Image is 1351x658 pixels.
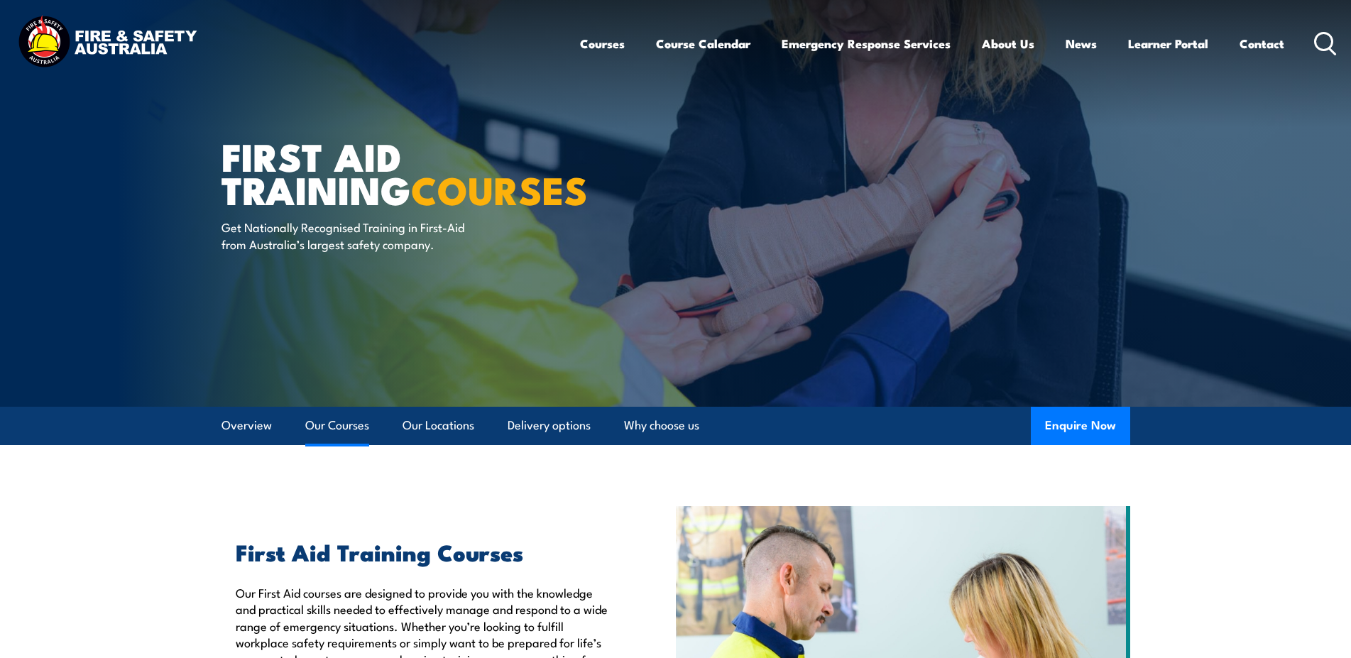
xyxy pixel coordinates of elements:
h1: First Aid Training [221,139,572,205]
strong: COURSES [411,159,588,218]
a: Emergency Response Services [782,25,951,62]
a: Overview [221,407,272,444]
a: News [1066,25,1097,62]
a: Delivery options [508,407,591,444]
a: About Us [982,25,1034,62]
a: Contact [1240,25,1284,62]
h2: First Aid Training Courses [236,542,611,561]
a: Course Calendar [656,25,750,62]
button: Enquire Now [1031,407,1130,445]
a: Courses [580,25,625,62]
a: Why choose us [624,407,699,444]
a: Our Locations [403,407,474,444]
a: Learner Portal [1128,25,1208,62]
a: Our Courses [305,407,369,444]
p: Get Nationally Recognised Training in First-Aid from Australia’s largest safety company. [221,219,481,252]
